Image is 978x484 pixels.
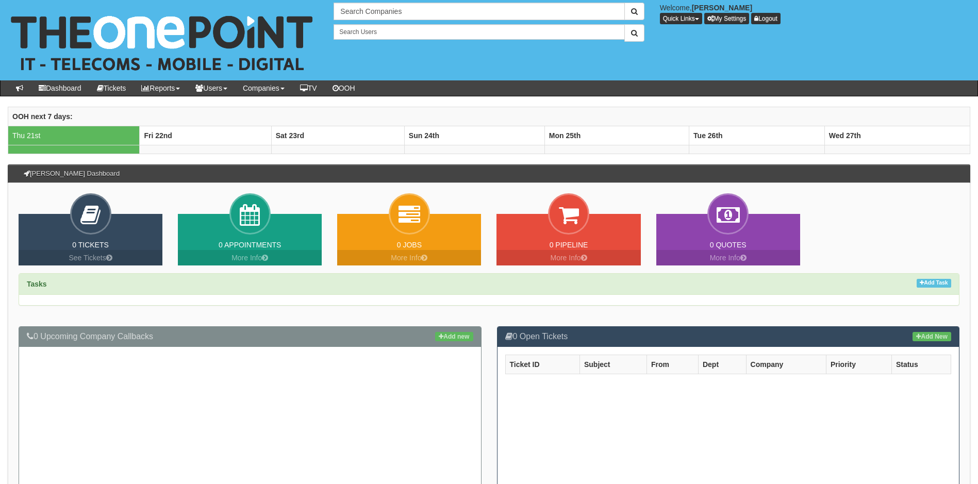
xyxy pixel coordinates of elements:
[656,250,800,265] a: More Info
[824,126,970,145] th: Wed 27th
[913,332,951,341] a: Add New
[8,107,970,126] th: OOH next 7 days:
[751,13,781,24] a: Logout
[31,80,89,96] a: Dashboard
[826,355,891,374] th: Priority
[692,4,752,12] b: [PERSON_NAME]
[698,355,746,374] th: Dept
[188,80,235,96] a: Users
[140,126,271,145] th: Fri 22nd
[27,280,47,288] strong: Tasks
[652,3,978,24] div: Welcome,
[647,355,698,374] th: From
[134,80,188,96] a: Reports
[325,80,363,96] a: OOH
[404,126,544,145] th: Sun 24th
[27,332,473,341] h3: 0 Upcoming Company Callbacks
[397,241,422,249] a: 0 Jobs
[219,241,281,249] a: 0 Appointments
[544,126,689,145] th: Mon 25th
[334,24,624,40] input: Search Users
[271,126,404,145] th: Sat 23rd
[19,250,162,265] a: See Tickets
[496,250,640,265] a: More Info
[435,332,473,341] a: Add new
[334,3,624,20] input: Search Companies
[505,355,579,374] th: Ticket ID
[19,165,125,182] h3: [PERSON_NAME] Dashboard
[89,80,134,96] a: Tickets
[337,250,481,265] a: More Info
[292,80,325,96] a: TV
[746,355,826,374] th: Company
[689,126,825,145] th: Tue 26th
[891,355,951,374] th: Status
[550,241,588,249] a: 0 Pipeline
[704,13,750,24] a: My Settings
[178,250,322,265] a: More Info
[505,332,952,341] h3: 0 Open Tickets
[710,241,747,249] a: 0 Quotes
[579,355,647,374] th: Subject
[660,13,702,24] button: Quick Links
[72,241,109,249] a: 0 Tickets
[235,80,292,96] a: Companies
[917,279,951,288] a: Add Task
[8,126,140,145] td: Thu 21st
